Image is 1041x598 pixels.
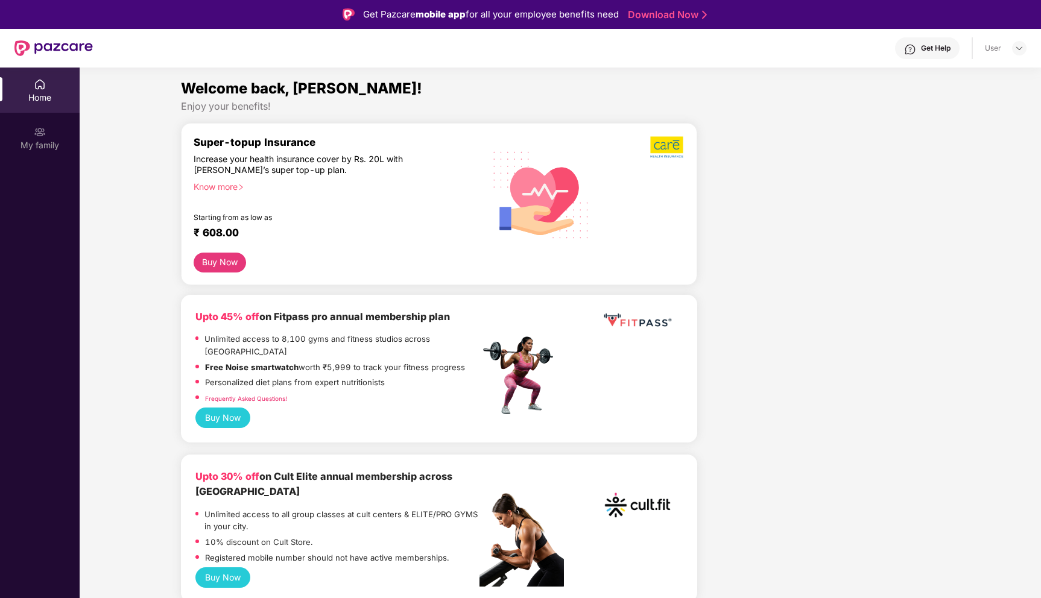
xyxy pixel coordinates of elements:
img: b5dec4f62d2307b9de63beb79f102df3.png [650,136,685,159]
img: svg+xml;base64,PHN2ZyB3aWR0aD0iMjAiIGhlaWdodD0iMjAiIHZpZXdCb3g9IjAgMCAyMCAyMCIgZmlsbD0ibm9uZSIgeG... [34,126,46,138]
span: Welcome back, [PERSON_NAME]! [181,80,422,97]
img: cult.png [601,469,674,541]
div: Get Help [921,43,951,53]
div: ₹ 608.00 [194,226,468,241]
p: Unlimited access to 8,100 gyms and fitness studios across [GEOGRAPHIC_DATA] [204,333,479,357]
p: worth ₹5,999 to track your fitness progress [205,361,465,374]
img: Logo [343,8,355,20]
div: Increase your health insurance cover by Rs. 20L with [PERSON_NAME]’s super top-up plan. [194,154,428,176]
strong: Free Noise smartwatch [205,362,299,372]
b: on Fitpass pro annual membership plan [195,310,450,323]
p: Personalized diet plans from expert nutritionists [205,376,385,389]
div: Get Pazcare for all your employee benefits need [363,7,619,22]
img: svg+xml;base64,PHN2ZyBpZD0iSG9tZSIgeG1sbnM9Imh0dHA6Ly93d3cudzMub3JnLzIwMDAvc3ZnIiB3aWR0aD0iMjAiIG... [34,78,46,90]
strong: mobile app [416,8,466,20]
div: Know more [194,181,473,190]
b: Upto 30% off [195,470,259,482]
b: Upto 45% off [195,310,259,323]
span: right [238,184,244,190]
img: svg+xml;base64,PHN2ZyB4bWxucz0iaHR0cDovL3d3dy53My5vcmcvMjAwMC9zdmciIHhtbG5zOnhsaW5rPSJodHRwOi8vd3... [484,136,599,253]
b: on Cult Elite annual membership across [GEOGRAPHIC_DATA] [195,470,452,497]
p: Registered mobile number should not have active memberships. [205,552,449,564]
img: svg+xml;base64,PHN2ZyBpZD0iSGVscC0zMngzMiIgeG1sbnM9Imh0dHA6Ly93d3cudzMub3JnLzIwMDAvc3ZnIiB3aWR0aD... [904,43,916,55]
img: fppp.png [601,309,674,332]
a: Frequently Asked Questions! [205,395,287,402]
img: New Pazcare Logo [14,40,93,56]
img: Stroke [702,8,707,21]
p: 10% discount on Cult Store. [205,536,313,549]
div: User [985,43,1001,53]
a: Download Now [628,8,703,21]
button: Buy Now [195,567,250,588]
p: Unlimited access to all group classes at cult centers & ELITE/PRO GYMS in your city. [204,508,479,533]
button: Buy Now [194,253,246,272]
img: pc2.png [479,493,564,587]
div: Enjoy your benefits! [181,100,940,113]
div: Super-topup Insurance [194,136,480,148]
img: fpp.png [479,333,564,418]
button: Buy Now [195,408,250,428]
img: svg+xml;base64,PHN2ZyBpZD0iRHJvcGRvd24tMzJ4MzIiIHhtbG5zPSJodHRwOi8vd3d3LnczLm9yZy8yMDAwL3N2ZyIgd2... [1014,43,1024,53]
div: Starting from as low as [194,213,429,221]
